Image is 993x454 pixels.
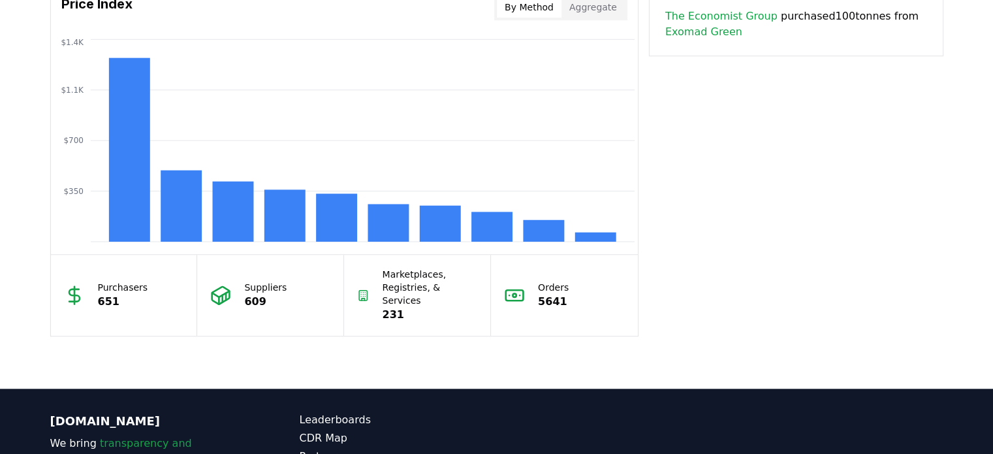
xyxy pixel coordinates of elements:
a: Exomad Green [665,24,742,40]
p: 651 [98,294,148,310]
tspan: $350 [63,187,84,196]
p: 609 [244,294,287,310]
span: purchased 100 tonnes from [665,8,927,40]
a: CDR Map [300,430,497,446]
p: 231 [383,307,478,323]
tspan: $700 [63,136,84,145]
a: Leaderboards [300,412,497,428]
p: [DOMAIN_NAME] [50,412,247,430]
p: Marketplaces, Registries, & Services [383,268,478,307]
p: Purchasers [98,281,148,294]
a: The Economist Group [665,8,778,24]
tspan: $1.4K [61,37,84,46]
p: Suppliers [244,281,287,294]
tspan: $1.1K [61,86,84,95]
p: Orders [538,281,569,294]
p: 5641 [538,294,569,310]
